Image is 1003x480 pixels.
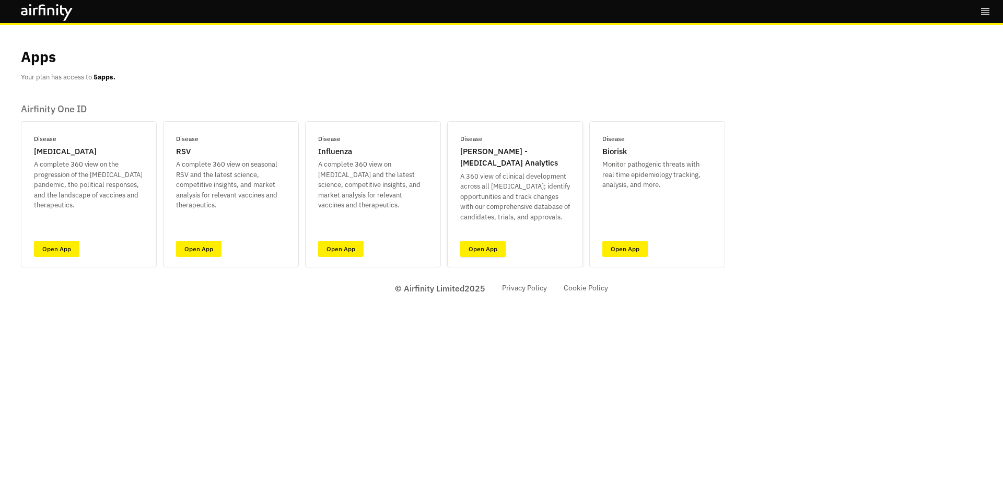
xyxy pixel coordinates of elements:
[318,241,364,257] a: Open App
[602,146,627,158] p: Biorisk
[318,134,341,144] p: Disease
[460,146,570,169] p: [PERSON_NAME] - [MEDICAL_DATA] Analytics
[176,134,199,144] p: Disease
[34,134,56,144] p: Disease
[34,146,97,158] p: [MEDICAL_DATA]
[602,241,648,257] a: Open App
[21,46,56,68] p: Apps
[602,134,625,144] p: Disease
[502,283,547,294] a: Privacy Policy
[176,241,221,257] a: Open App
[602,159,712,190] p: Monitor pathogenic threats with real time epidemiology tracking, analysis, and more.
[176,146,191,158] p: RSV
[318,159,428,210] p: A complete 360 view on [MEDICAL_DATA] and the latest science, competitive insights, and market an...
[34,159,144,210] p: A complete 360 view on the progression of the [MEDICAL_DATA] pandemic, the political responses, a...
[318,146,352,158] p: Influenza
[21,72,115,83] p: Your plan has access to
[94,73,115,81] b: 5 apps.
[395,282,485,295] p: © Airfinity Limited 2025
[460,241,506,257] a: Open App
[460,171,570,223] p: A 360 view of clinical development across all [MEDICAL_DATA]; identify opportunities and track ch...
[21,103,725,115] p: Airfinity One ID
[176,159,286,210] p: A complete 360 view on seasonal RSV and the latest science, competitive insights, and market anal...
[564,283,608,294] a: Cookie Policy
[460,134,483,144] p: Disease
[34,241,79,257] a: Open App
